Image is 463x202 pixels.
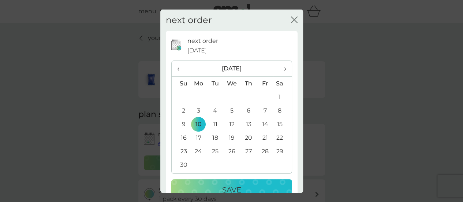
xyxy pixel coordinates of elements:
[240,144,257,158] td: 27
[190,144,207,158] td: 24
[273,117,291,131] td: 15
[190,76,207,90] th: Mo
[273,144,291,158] td: 29
[207,117,223,131] td: 11
[223,144,240,158] td: 26
[223,76,240,90] th: We
[222,184,241,196] p: Save
[166,15,212,25] h2: next order
[273,131,291,144] td: 22
[207,76,223,90] th: Tu
[291,16,298,24] button: close
[207,144,223,158] td: 25
[257,104,273,117] td: 7
[172,76,190,90] th: Su
[240,104,257,117] td: 6
[223,104,240,117] td: 5
[190,61,273,77] th: [DATE]
[273,104,291,117] td: 8
[223,131,240,144] td: 19
[190,104,207,117] td: 3
[257,131,273,144] td: 21
[177,61,185,76] span: ‹
[207,131,223,144] td: 18
[279,61,286,76] span: ›
[190,117,207,131] td: 10
[171,179,292,201] button: Save
[172,117,190,131] td: 9
[187,36,218,46] p: next order
[240,76,257,90] th: Th
[207,104,223,117] td: 4
[223,117,240,131] td: 12
[273,76,291,90] th: Sa
[257,117,273,131] td: 14
[187,45,207,55] span: [DATE]
[240,131,257,144] td: 20
[172,158,190,172] td: 30
[172,144,190,158] td: 23
[240,117,257,131] td: 13
[273,90,291,104] td: 1
[172,104,190,117] td: 2
[257,76,273,90] th: Fr
[190,131,207,144] td: 17
[257,144,273,158] td: 28
[172,131,190,144] td: 16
